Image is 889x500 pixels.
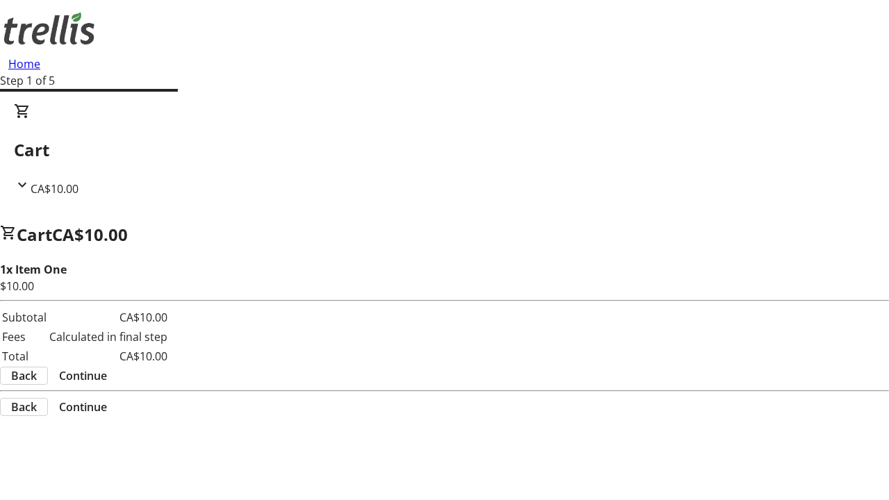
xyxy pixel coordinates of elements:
[31,181,78,197] span: CA$10.00
[11,399,37,415] span: Back
[1,328,47,346] td: Fees
[14,137,875,162] h2: Cart
[49,308,168,326] td: CA$10.00
[1,347,47,365] td: Total
[14,103,875,197] div: CartCA$10.00
[49,328,168,346] td: Calculated in final step
[1,308,47,326] td: Subtotal
[59,399,107,415] span: Continue
[11,367,37,384] span: Back
[49,347,168,365] td: CA$10.00
[59,367,107,384] span: Continue
[48,399,118,415] button: Continue
[52,223,128,246] span: CA$10.00
[48,367,118,384] button: Continue
[17,223,52,246] span: Cart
